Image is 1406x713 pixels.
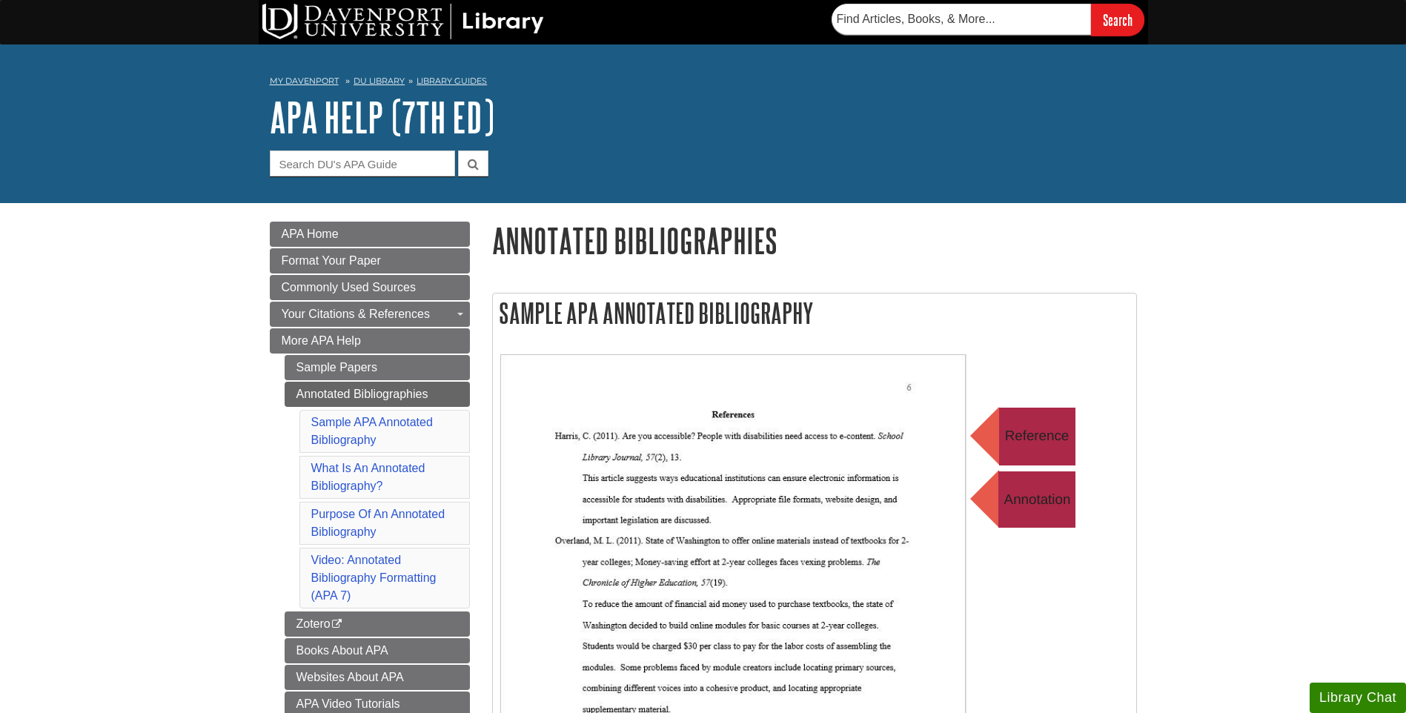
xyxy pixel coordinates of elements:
[832,4,1091,35] input: Find Articles, Books, & More...
[285,382,470,407] a: Annotated Bibliographies
[1091,4,1144,36] input: Search
[262,4,544,39] img: DU Library
[285,355,470,380] a: Sample Papers
[270,75,339,87] a: My Davenport
[282,281,416,294] span: Commonly Used Sources
[270,275,470,300] a: Commonly Used Sources
[270,150,455,176] input: Search DU's APA Guide
[417,76,487,86] a: Library Guides
[285,665,470,690] a: Websites About APA
[270,222,470,247] a: APA Home
[311,462,425,492] a: What Is An Annotated Bibliography?
[331,620,343,629] i: This link opens in a new window
[285,638,470,663] a: Books About APA
[492,222,1137,259] h1: Annotated Bibliographies
[285,611,470,637] a: Zotero
[1310,683,1406,713] button: Library Chat
[311,416,433,446] a: Sample APA Annotated Bibliography
[832,4,1144,36] form: Searches DU Library's articles, books, and more
[270,328,470,354] a: More APA Help
[311,554,437,602] a: Video: Annotated Bibliography Formatting (APA 7)
[282,308,430,320] span: Your Citations & References
[282,254,381,267] span: Format Your Paper
[311,508,445,538] a: Purpose Of An Annotated Bibliography
[270,302,470,327] a: Your Citations & References
[270,248,470,273] a: Format Your Paper
[354,76,405,86] a: DU Library
[270,94,494,140] a: APA Help (7th Ed)
[493,294,1136,333] h2: Sample APA Annotated Bibliography
[282,228,339,240] span: APA Home
[282,334,361,347] span: More APA Help
[270,71,1137,95] nav: breadcrumb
